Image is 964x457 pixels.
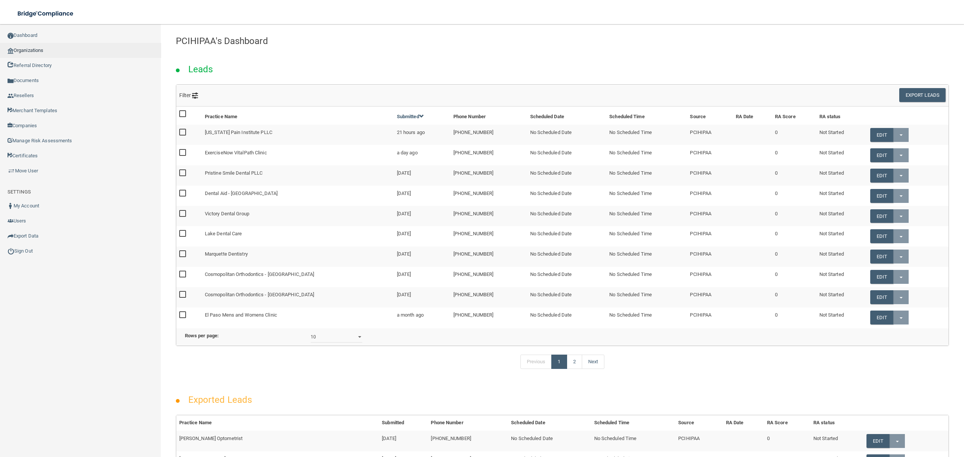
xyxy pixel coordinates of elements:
th: Phone Number [450,107,527,125]
th: Scheduled Date [508,415,591,431]
td: Not Started [816,287,867,308]
th: Scheduled Date [527,107,607,125]
td: 0 [772,267,816,287]
td: No Scheduled Date [527,287,607,308]
td: Not Started [816,145,867,165]
a: Edit [870,270,893,284]
td: [PHONE_NUMBER] [450,125,527,145]
img: briefcase.64adab9b.png [8,167,15,175]
td: [PHONE_NUMBER] [450,287,527,308]
td: [DATE] [379,431,428,451]
th: Submitted [379,415,428,431]
td: Not Started [816,125,867,145]
th: Source [687,107,732,125]
th: RA status [816,107,867,125]
td: No Scheduled Date [527,186,607,206]
th: Source [675,415,723,431]
td: Cosmopolitan Orthodontics - [GEOGRAPHIC_DATA] [202,267,394,287]
td: Not Started [816,206,867,226]
td: 21 hours ago [394,125,450,145]
td: No Scheduled Date [527,165,607,186]
td: No Scheduled Time [606,226,687,247]
th: RA Score [764,415,810,431]
td: [PHONE_NUMBER] [428,431,508,451]
td: No Scheduled Time [606,308,687,328]
td: [PHONE_NUMBER] [450,206,527,226]
td: Pristine Smile Dental PLLC [202,165,394,186]
a: Edit [870,250,893,264]
th: RA Date [733,107,772,125]
label: SETTINGS [8,187,31,197]
a: 1 [551,355,567,369]
td: No Scheduled Time [606,267,687,287]
img: organization-icon.f8decf85.png [8,48,14,54]
td: a month ago [394,308,450,328]
td: [PHONE_NUMBER] [450,226,527,247]
td: [DATE] [394,287,450,308]
a: Submitted [397,114,424,119]
td: Not Started [816,267,867,287]
td: Not Started [816,308,867,328]
td: [PHONE_NUMBER] [450,165,527,186]
a: Edit [870,229,893,243]
th: Practice Name [176,415,379,431]
td: No Scheduled Time [606,186,687,206]
a: Edit [870,169,893,183]
td: [PERSON_NAME] Optometrist [176,431,379,451]
td: No Scheduled Date [527,247,607,267]
td: PCIHIPAA [687,247,732,267]
img: icon-documents.8dae5593.png [8,78,14,84]
td: PCIHIPAA [687,145,732,165]
td: 0 [772,247,816,267]
a: Edit [870,290,893,304]
button: Export Leads [899,88,946,102]
a: Edit [870,189,893,203]
td: No Scheduled Time [606,145,687,165]
td: Not Started [816,186,867,206]
td: [PHONE_NUMBER] [450,186,527,206]
h4: PCIHIPAA's Dashboard [176,36,949,46]
th: Practice Name [202,107,394,125]
td: No Scheduled Date [508,431,591,451]
td: No Scheduled Time [606,125,687,145]
td: No Scheduled Date [527,226,607,247]
td: No Scheduled Date [527,145,607,165]
td: No Scheduled Time [591,431,676,451]
td: [PHONE_NUMBER] [450,267,527,287]
td: Not Started [810,431,863,451]
th: Scheduled Time [606,107,687,125]
td: No Scheduled Time [606,247,687,267]
td: PCIHIPAA [687,267,732,287]
td: No Scheduled Time [606,206,687,226]
th: RA status [810,415,863,431]
a: Edit [870,148,893,162]
a: Next [582,355,604,369]
td: Marquette Dentistry [202,247,394,267]
td: Dental Aid - [GEOGRAPHIC_DATA] [202,186,394,206]
th: Scheduled Time [591,415,676,431]
a: Edit [870,209,893,223]
td: Not Started [816,165,867,186]
td: PCIHIPAA [687,308,732,328]
td: PCIHIPAA [687,186,732,206]
td: PCIHIPAA [687,206,732,226]
td: [DATE] [394,247,450,267]
td: No Scheduled Time [606,165,687,186]
td: [DATE] [394,226,450,247]
img: ic_dashboard_dark.d01f4a41.png [8,33,14,39]
td: [PHONE_NUMBER] [450,247,527,267]
img: ic_power_dark.7ecde6b1.png [8,248,14,254]
b: Rows per page: [185,333,219,338]
td: PCIHIPAA [675,431,723,451]
img: icon-export.b9366987.png [8,233,14,239]
td: a day ago [394,145,450,165]
td: [DATE] [394,206,450,226]
h2: Leads [181,59,221,80]
td: 0 [764,431,810,451]
td: ExerciseNow VitalPath Clinic [202,145,394,165]
td: El Paso Mens and Womens Clinic [202,308,394,328]
th: RA Date [723,415,764,431]
td: No Scheduled Date [527,206,607,226]
td: Cosmopolitan Orthodontics - [GEOGRAPHIC_DATA] [202,287,394,308]
th: RA Score [772,107,816,125]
